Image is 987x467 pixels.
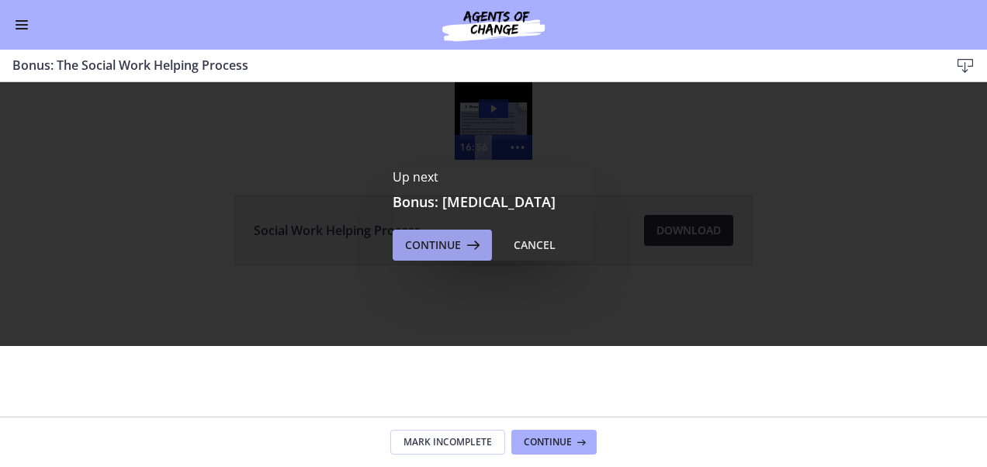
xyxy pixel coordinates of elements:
[479,17,508,36] button: Play Video: cls54hg5f39c72ohaqr0.mp4
[403,436,492,448] span: Mark Incomplete
[514,236,556,254] div: Cancel
[393,168,594,186] p: Up next
[483,53,496,78] div: Playbar
[400,6,587,43] img: Agents of Change Social Work Test Prep
[503,53,532,78] button: Show more buttons
[390,430,505,455] button: Mark Incomplete
[393,192,594,211] h3: Bonus: [MEDICAL_DATA]
[393,230,492,261] button: Continue
[405,236,461,254] span: Continue
[12,56,925,74] h3: Bonus: The Social Work Helping Process
[501,230,568,261] button: Cancel
[12,16,31,34] button: Enable menu
[524,436,572,448] span: Continue
[511,430,597,455] button: Continue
